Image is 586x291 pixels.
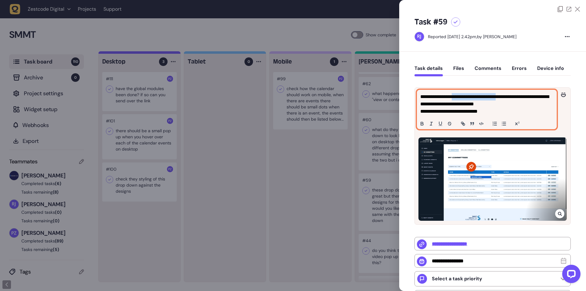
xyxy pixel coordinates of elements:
[428,34,477,39] div: Reported [DATE] 2.42pm,
[414,65,443,76] button: Task details
[414,17,447,27] h5: Task #59
[415,32,424,41] img: Riki-leigh Jones
[453,65,464,76] button: Files
[475,65,501,76] button: Comments
[428,34,516,40] div: by [PERSON_NAME]
[537,65,564,76] button: Device info
[512,65,527,76] button: Errors
[432,276,482,282] p: Select a task priority
[557,262,583,288] iframe: LiveChat chat widget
